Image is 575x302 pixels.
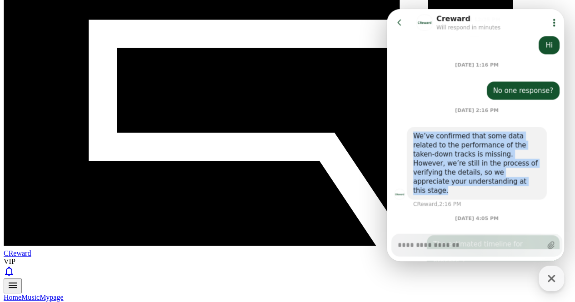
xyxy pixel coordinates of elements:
[387,9,564,261] iframe: Channel chat
[21,293,40,301] a: Music
[4,293,21,301] a: Home
[4,257,571,266] div: VIP
[4,249,31,257] span: CReward
[40,293,63,301] a: Mypage
[4,241,571,257] a: CReward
